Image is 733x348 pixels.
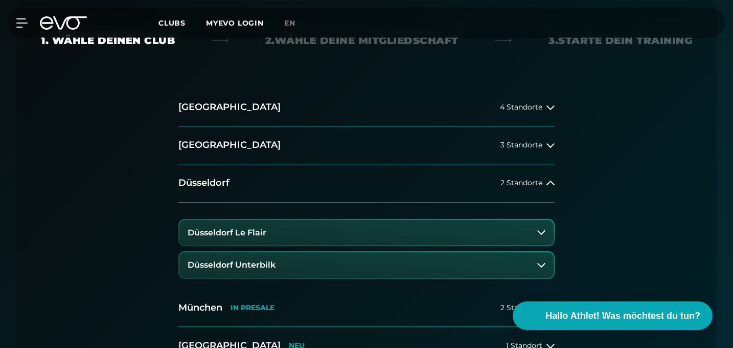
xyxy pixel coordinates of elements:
[158,18,206,28] a: Clubs
[500,304,542,312] span: 2 Standorte
[178,139,281,151] h2: [GEOGRAPHIC_DATA]
[500,103,542,111] span: 4 Standorte
[158,18,186,28] span: Clubs
[500,141,542,149] span: 3 Standorte
[179,220,554,246] button: Düsseldorf Le Flair
[179,252,554,278] button: Düsseldorf Unterbilk
[284,17,308,29] a: en
[231,303,274,312] p: IN PRESALE
[178,89,555,126] button: [GEOGRAPHIC_DATA]4 Standorte
[188,260,276,270] h3: Düsseldorf Unterbilk
[178,101,281,114] h2: [GEOGRAPHIC_DATA]
[178,301,222,314] h2: München
[178,126,555,164] button: [GEOGRAPHIC_DATA]3 Standorte
[178,164,555,202] button: Düsseldorf2 Standorte
[500,179,542,187] span: 2 Standorte
[178,177,230,189] h2: Düsseldorf
[206,18,264,28] a: MYEVO LOGIN
[188,228,266,237] h3: Düsseldorf Le Flair
[178,289,555,327] button: MünchenIN PRESALE2 Standorte
[284,18,295,28] span: en
[513,301,713,330] button: Hallo Athlet! Was möchtest du tun?
[545,309,700,323] span: Hallo Athlet! Was möchtest du tun?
